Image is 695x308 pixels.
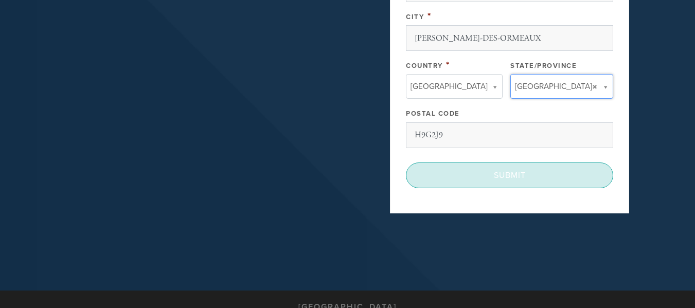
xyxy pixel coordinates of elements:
[515,80,592,93] span: [GEOGRAPHIC_DATA]
[406,13,424,21] label: City
[406,62,443,70] label: Country
[510,62,577,70] label: State/Province
[406,74,503,99] a: [GEOGRAPHIC_DATA]
[406,162,613,188] input: Submit
[510,74,613,99] a: [GEOGRAPHIC_DATA]
[406,110,460,118] label: Postal Code
[411,80,488,93] span: [GEOGRAPHIC_DATA]
[446,59,450,70] span: This field is required.
[427,10,432,22] span: This field is required.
